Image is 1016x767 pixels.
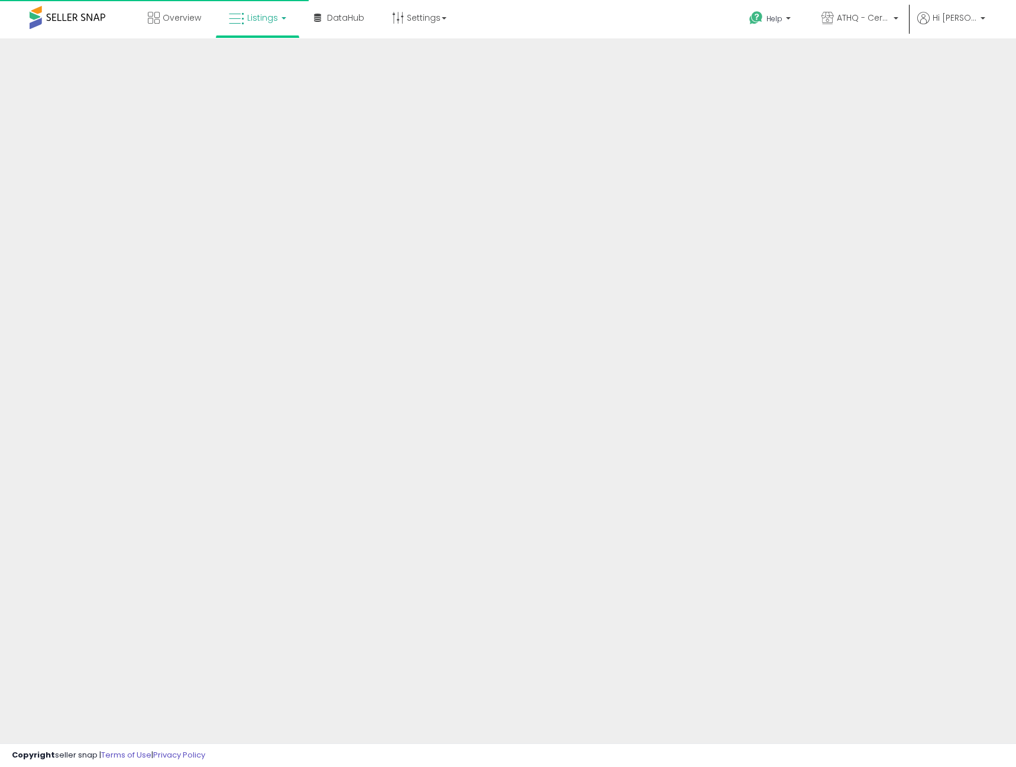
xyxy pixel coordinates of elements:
[933,12,977,24] span: Hi [PERSON_NAME]
[163,12,201,24] span: Overview
[749,11,763,25] i: Get Help
[247,12,278,24] span: Listings
[766,14,782,24] span: Help
[837,12,890,24] span: ATHQ - Certified Refurbished
[327,12,364,24] span: DataHub
[917,12,985,38] a: Hi [PERSON_NAME]
[740,2,803,38] a: Help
